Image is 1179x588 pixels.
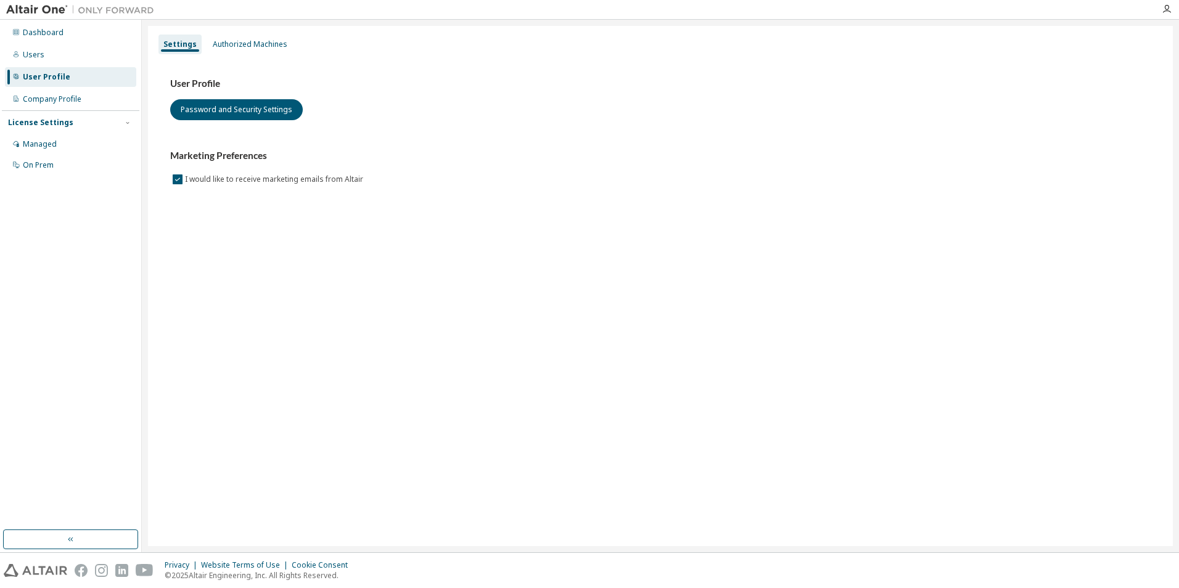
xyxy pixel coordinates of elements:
div: On Prem [23,160,54,170]
div: Company Profile [23,94,81,104]
h3: Marketing Preferences [170,150,1151,162]
h3: User Profile [170,78,1151,90]
label: I would like to receive marketing emails from Altair [185,172,366,187]
div: Managed [23,139,57,149]
p: © 2025 Altair Engineering, Inc. All Rights Reserved. [165,570,355,581]
div: Settings [163,39,197,49]
img: facebook.svg [75,564,88,577]
img: altair_logo.svg [4,564,67,577]
button: Password and Security Settings [170,99,303,120]
div: Privacy [165,560,201,570]
img: Altair One [6,4,160,16]
div: User Profile [23,72,70,82]
img: youtube.svg [136,564,154,577]
div: Users [23,50,44,60]
img: linkedin.svg [115,564,128,577]
div: Authorized Machines [213,39,287,49]
div: Dashboard [23,28,64,38]
div: Website Terms of Use [201,560,292,570]
div: License Settings [8,118,73,128]
img: instagram.svg [95,564,108,577]
div: Cookie Consent [292,560,355,570]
